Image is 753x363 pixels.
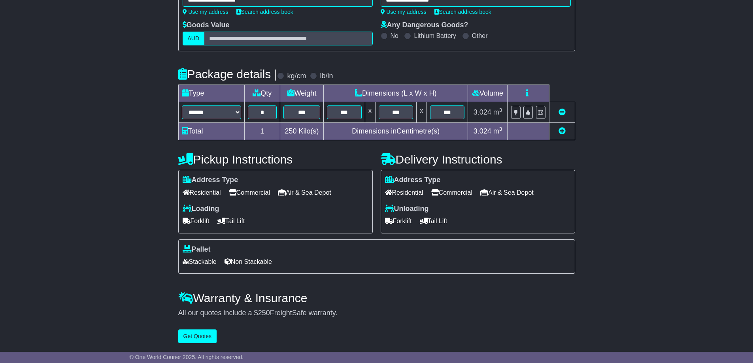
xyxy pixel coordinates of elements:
[183,256,217,268] span: Stackable
[385,205,429,213] label: Unloading
[385,215,412,227] span: Forklift
[183,186,221,199] span: Residential
[244,85,280,102] td: Qty
[229,186,270,199] span: Commercial
[178,68,277,81] h4: Package details |
[258,309,270,317] span: 250
[416,102,427,123] td: x
[474,127,491,135] span: 3.024
[472,32,488,39] label: Other
[320,72,333,81] label: lb/in
[414,32,456,39] label: Lithium Battery
[431,186,472,199] span: Commercial
[178,309,575,318] div: All our quotes include a $ FreightSafe warranty.
[183,245,211,254] label: Pallet
[225,256,272,268] span: Non Stackable
[434,9,491,15] a: Search address book
[480,186,534,199] span: Air & Sea Depot
[236,9,293,15] a: Search address book
[280,123,324,140] td: Kilo(s)
[178,329,217,343] button: Get Quotes
[324,123,468,140] td: Dimensions in Centimetre(s)
[381,21,468,30] label: Any Dangerous Goods?
[178,292,575,305] h4: Warranty & Insurance
[244,123,280,140] td: 1
[287,72,306,81] label: kg/cm
[365,102,375,123] td: x
[178,85,244,102] td: Type
[493,108,502,116] span: m
[285,127,297,135] span: 250
[381,153,575,166] h4: Delivery Instructions
[385,186,423,199] span: Residential
[183,205,219,213] label: Loading
[178,123,244,140] td: Total
[474,108,491,116] span: 3.024
[493,127,502,135] span: m
[217,215,245,227] span: Tail Lift
[499,107,502,113] sup: 3
[468,85,508,102] td: Volume
[324,85,468,102] td: Dimensions (L x W x H)
[420,215,447,227] span: Tail Lift
[280,85,324,102] td: Weight
[499,126,502,132] sup: 3
[183,32,205,45] label: AUD
[391,32,398,39] label: No
[183,176,238,184] label: Address Type
[183,21,230,30] label: Goods Value
[130,354,244,360] span: © One World Courier 2025. All rights reserved.
[381,9,427,15] a: Use my address
[178,153,373,166] h4: Pickup Instructions
[183,9,228,15] a: Use my address
[278,186,331,199] span: Air & Sea Depot
[385,176,441,184] label: Address Type
[559,108,566,116] a: Remove this item
[183,215,209,227] span: Forklift
[559,127,566,135] a: Add new item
